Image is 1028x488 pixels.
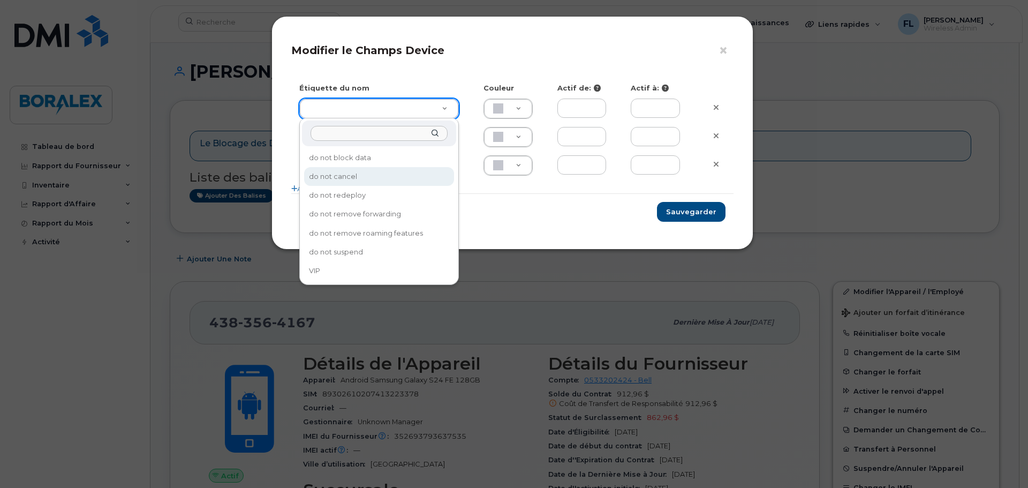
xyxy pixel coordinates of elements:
div: do not remove forwarding [305,206,453,223]
div: do not suspend [305,244,453,260]
div: do not block data [305,149,453,166]
div: do not cancel [305,168,453,185]
div: VIP [305,262,453,279]
div: do not redeploy [305,187,453,204]
div: do not remove roaming features [305,225,453,242]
